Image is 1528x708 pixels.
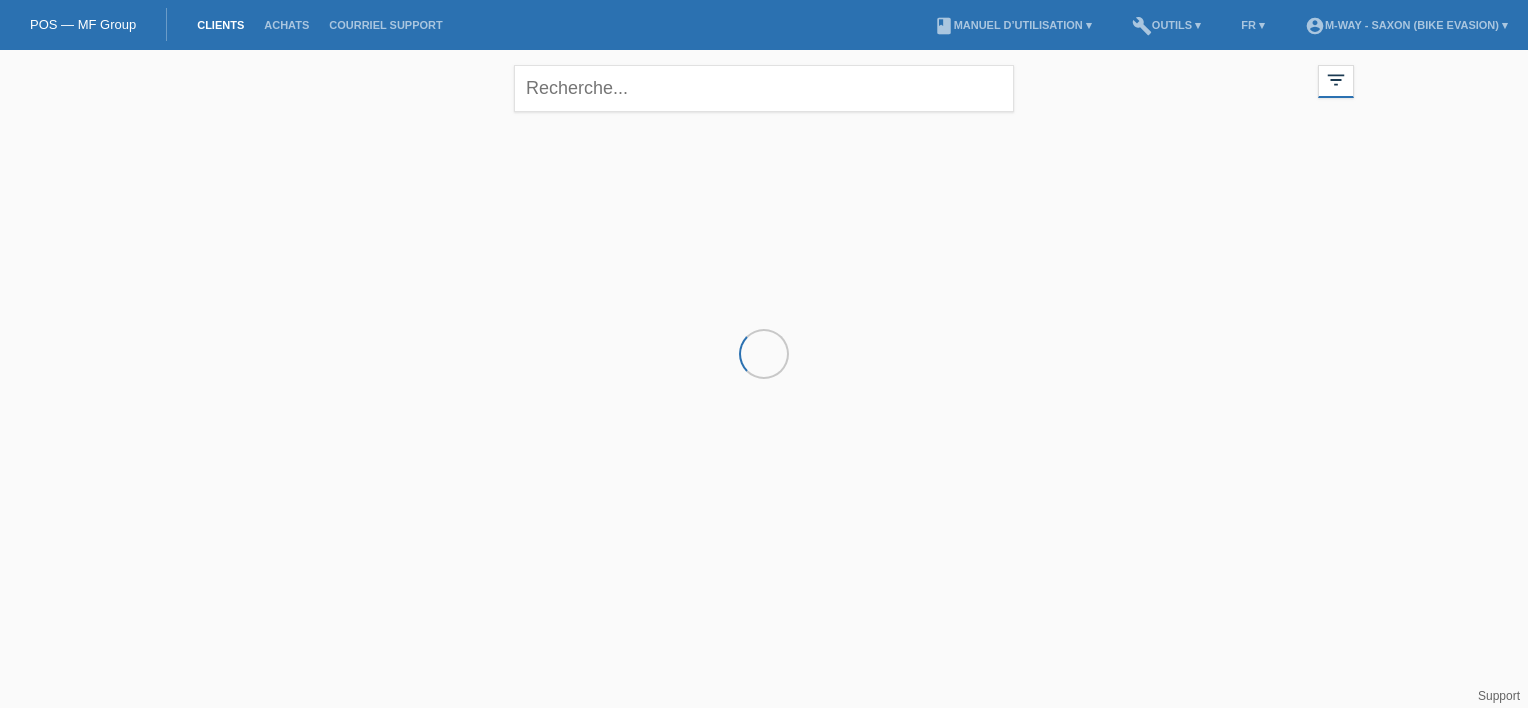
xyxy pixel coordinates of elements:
i: account_circle [1305,16,1325,36]
a: account_circlem-way - Saxon (Bike Evasion) ▾ [1295,19,1518,31]
a: Courriel Support [319,19,452,31]
a: Clients [187,19,254,31]
a: FR ▾ [1231,19,1275,31]
a: bookManuel d’utilisation ▾ [924,19,1102,31]
i: build [1132,16,1152,36]
i: filter_list [1325,69,1347,91]
a: POS — MF Group [30,17,136,32]
a: Support [1478,689,1520,703]
i: book [934,16,954,36]
a: buildOutils ▾ [1122,19,1211,31]
input: Recherche... [514,65,1014,112]
a: Achats [254,19,319,31]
